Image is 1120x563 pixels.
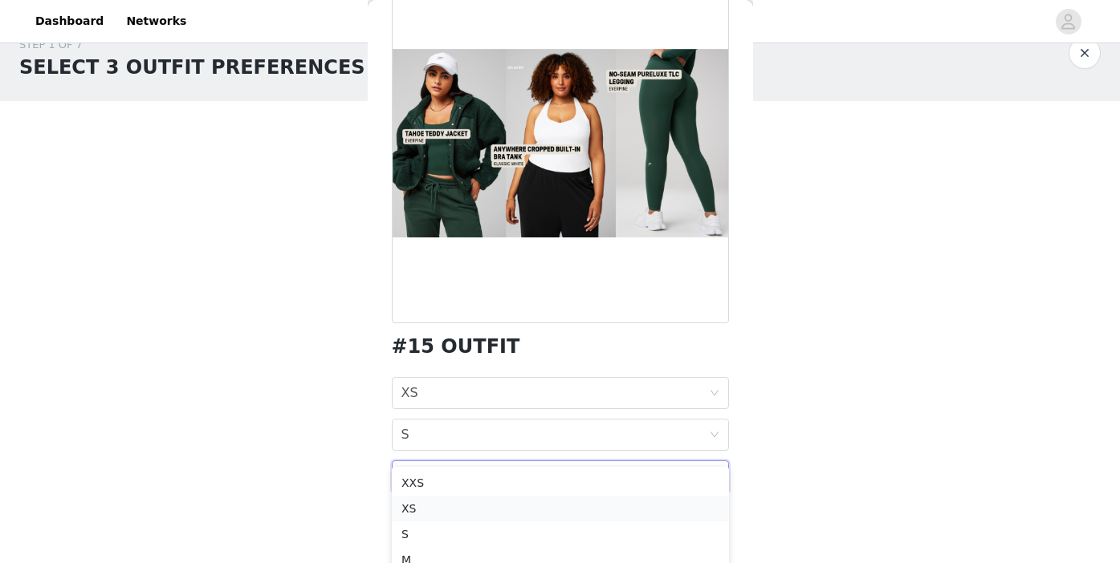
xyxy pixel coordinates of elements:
div: XS [401,500,719,517]
div: S [401,419,409,450]
h1: #15 OUTFIT [392,336,520,358]
div: XXS [401,474,719,492]
div: BOTTOM SIZE [401,461,490,492]
a: Networks [116,3,196,39]
h1: SELECT 3 OUTFIT PREFERENCES [19,53,365,82]
div: XS [401,378,418,408]
i: icon: down [710,430,719,441]
div: STEP 1 OF 7 [19,37,365,53]
div: S [401,525,719,543]
a: Dashboard [26,3,113,39]
div: avatar [1061,9,1076,34]
i: icon: down [710,388,719,399]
